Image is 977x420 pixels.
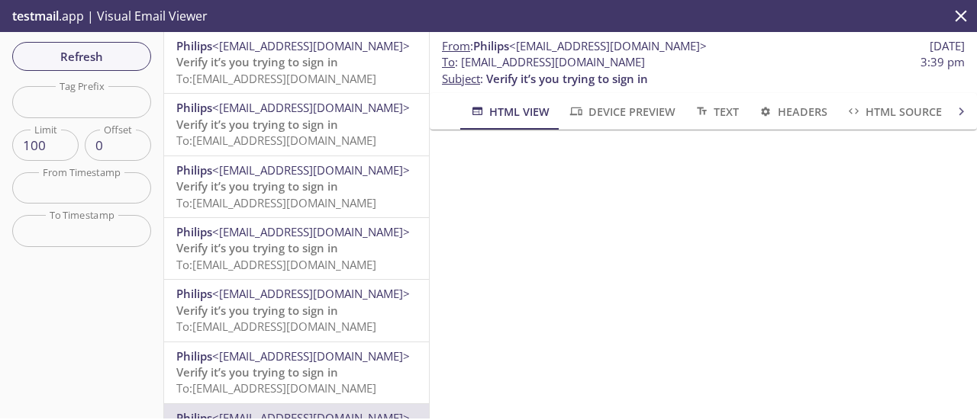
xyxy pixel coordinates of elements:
[442,71,480,86] span: Subject
[176,364,338,380] span: Verify it’s you trying to sign in
[486,71,648,86] span: Verify it’s you trying to sign in
[176,133,376,148] span: To: [EMAIL_ADDRESS][DOMAIN_NAME]
[442,54,455,69] span: To
[694,102,739,121] span: Text
[176,38,212,53] span: Philips
[568,102,675,121] span: Device Preview
[164,218,429,279] div: Philips<[EMAIL_ADDRESS][DOMAIN_NAME]>Verify it’s you trying to sign inTo:[EMAIL_ADDRESS][DOMAIN_N...
[176,286,212,301] span: Philips
[164,280,429,341] div: Philips<[EMAIL_ADDRESS][DOMAIN_NAME]>Verify it’s you trying to sign inTo:[EMAIL_ADDRESS][DOMAIN_N...
[176,348,212,364] span: Philips
[930,38,965,54] span: [DATE]
[24,46,139,66] span: Refresh
[176,178,338,194] span: Verify it’s you trying to sign in
[212,38,410,53] span: <[EMAIL_ADDRESS][DOMAIN_NAME]>
[176,54,338,69] span: Verify it’s you trying to sign in
[176,100,212,115] span: Philips
[176,224,212,239] span: Philips
[164,156,429,217] div: Philips<[EMAIL_ADDRESS][DOMAIN_NAME]>Verify it’s you trying to sign inTo:[EMAIL_ADDRESS][DOMAIN_N...
[212,162,410,178] span: <[EMAIL_ADDRESS][DOMAIN_NAME]>
[176,257,376,272] span: To: [EMAIL_ADDRESS][DOMAIN_NAME]
[846,102,942,121] span: HTML Source
[442,38,470,53] span: From
[442,38,707,54] span: :
[12,42,151,71] button: Refresh
[176,71,376,86] span: To: [EMAIL_ADDRESS][DOMAIN_NAME]
[212,286,410,301] span: <[EMAIL_ADDRESS][DOMAIN_NAME]>
[12,8,59,24] span: testmail
[176,380,376,396] span: To: [EMAIL_ADDRESS][DOMAIN_NAME]
[176,117,338,132] span: Verify it’s you trying to sign in
[164,94,429,155] div: Philips<[EMAIL_ADDRESS][DOMAIN_NAME]>Verify it’s you trying to sign inTo:[EMAIL_ADDRESS][DOMAIN_N...
[176,240,338,255] span: Verify it’s you trying to sign in
[164,32,429,93] div: Philips<[EMAIL_ADDRESS][DOMAIN_NAME]>Verify it’s you trying to sign inTo:[EMAIL_ADDRESS][DOMAIN_N...
[473,38,509,53] span: Philips
[212,100,410,115] span: <[EMAIL_ADDRESS][DOMAIN_NAME]>
[176,195,376,210] span: To: [EMAIL_ADDRESS][DOMAIN_NAME]
[176,303,338,318] span: Verify it’s you trying to sign in
[757,102,827,121] span: Headers
[442,54,645,70] span: : [EMAIL_ADDRESS][DOMAIN_NAME]
[442,54,965,87] p: :
[921,54,965,70] span: 3:39 pm
[469,102,550,121] span: HTML View
[212,348,410,364] span: <[EMAIL_ADDRESS][DOMAIN_NAME]>
[509,38,707,53] span: <[EMAIL_ADDRESS][DOMAIN_NAME]>
[176,319,376,334] span: To: [EMAIL_ADDRESS][DOMAIN_NAME]
[164,342,429,403] div: Philips<[EMAIL_ADDRESS][DOMAIN_NAME]>Verify it’s you trying to sign inTo:[EMAIL_ADDRESS][DOMAIN_N...
[176,162,212,178] span: Philips
[212,224,410,239] span: <[EMAIL_ADDRESS][DOMAIN_NAME]>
